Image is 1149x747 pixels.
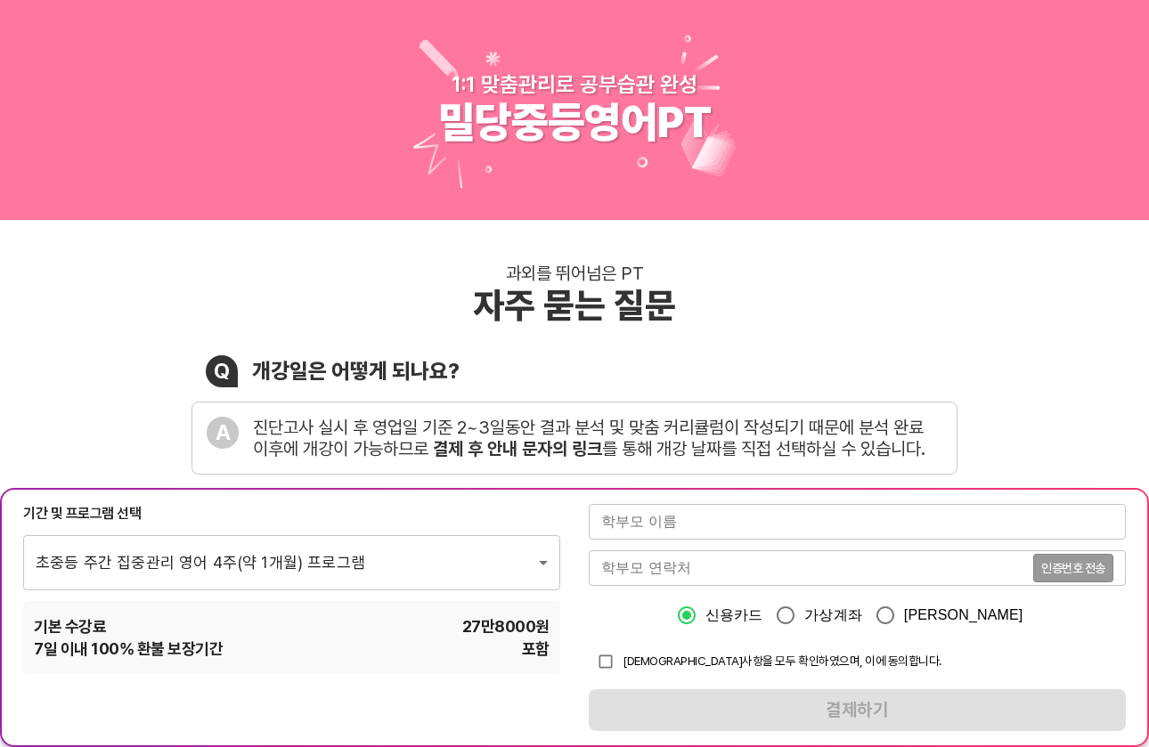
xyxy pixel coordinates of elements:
[23,504,560,524] div: 기간 및 프로그램 선택
[452,71,697,97] div: 1:1 맞춤관리로 공부습관 완성
[473,284,676,327] div: 자주 묻는 질문
[462,615,550,637] span: 27만8000 원
[253,417,942,459] div: 진단고사 실시 후 영업일 기준 2~3일동안 결과 분석 및 맞춤 커리큘럼이 작성되기 때문에 분석 완료 이후에 개강이 가능하므로 를 통해 개강 날짜를 직접 선택하실 수 있습니다.
[705,605,763,626] span: 신용카드
[804,605,862,626] span: 가상계좌
[506,263,644,284] div: 과외를 뛰어넘은 PT
[904,605,1023,626] span: [PERSON_NAME]
[623,654,941,668] span: [DEMOGRAPHIC_DATA]사항을 모두 확인하였으며, 이에 동의합니다.
[522,637,550,660] span: 포함
[589,550,1033,586] input: 학부모 연락처를 입력해주세요
[206,355,238,387] div: Q
[34,615,106,637] span: 기본 수강료
[23,534,560,589] div: 초중등 주간 집중관리 영어 4주(약 1개월) 프로그램
[433,438,602,459] b: 결제 후 안내 문자의 링크
[207,417,239,449] div: A
[252,358,460,384] div: 개강일은 어떻게 되나요?
[34,637,223,660] span: 7 일 이내 100% 환불 보장기간
[438,97,712,149] div: 밀당중등영어PT
[589,504,1126,540] input: 학부모 이름을 입력해주세요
